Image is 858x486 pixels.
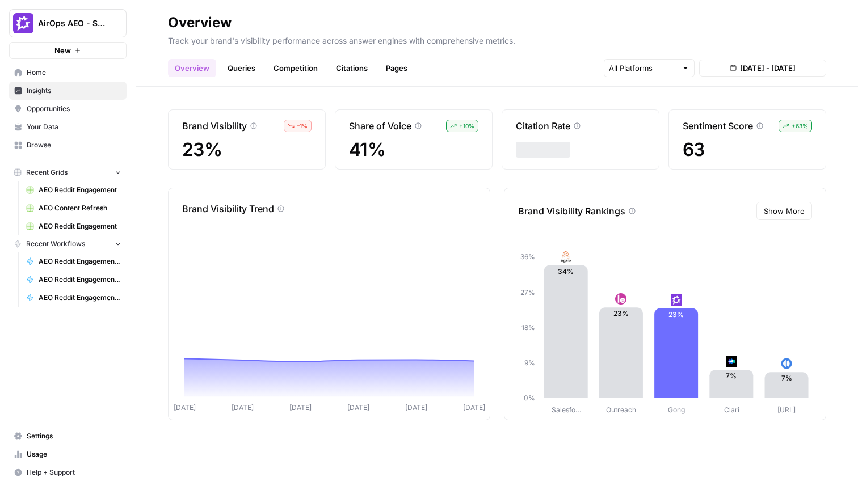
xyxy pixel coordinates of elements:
[27,104,121,114] span: Opportunities
[38,18,107,29] span: AirOps AEO - Single Brand (Gong)
[764,205,805,217] span: Show More
[520,288,535,297] tspan: 27%
[39,221,121,231] span: AEO Reddit Engagement
[39,203,121,213] span: AEO Content Refresh
[297,121,308,130] span: – 1 %
[9,235,127,252] button: Recent Workflows
[349,140,478,160] span: 41%
[683,140,812,160] span: 63
[27,122,121,132] span: Your Data
[21,289,127,307] a: AEO Reddit Engagement - Fork
[671,294,682,306] img: w6cjb6u2gvpdnjw72qw8i2q5f3eb
[781,358,792,369] img: khqciriqz2uga3pxcoz8d1qji9pc
[267,59,325,77] a: Competition
[347,403,369,412] tspan: [DATE]
[26,167,68,178] span: Recent Grids
[726,371,737,380] text: 7%
[21,252,127,271] a: AEO Reddit Engagement - Fork
[21,271,127,289] a: AEO Reddit Engagement - Fork
[9,9,127,37] button: Workspace: AirOps AEO - Single Brand (Gong)
[9,463,127,481] button: Help + Support
[27,140,121,150] span: Browse
[39,274,121,285] span: AEO Reddit Engagement - Fork
[9,100,127,118] a: Opportunities
[724,405,739,414] tspan: Clari
[609,62,677,74] input: All Platforms
[516,119,570,133] p: Citation Rate
[329,59,375,77] a: Citations
[168,59,216,77] a: Overview
[232,403,254,412] tspan: [DATE]
[9,64,127,82] a: Home
[39,256,121,267] span: AEO Reddit Engagement - Fork
[349,119,411,133] p: Share of Voice
[9,164,127,181] button: Recent Grids
[606,405,636,414] tspan: Outreach
[9,82,127,100] a: Insights
[459,121,474,130] span: + 10 %
[9,42,127,59] button: New
[740,62,796,74] span: [DATE] - [DATE]
[39,185,121,195] span: AEO Reddit Engagement
[405,403,427,412] tspan: [DATE]
[615,293,626,305] img: w5j8drkl6vorx9oircl0z03rjk9p
[558,267,574,276] text: 34%
[560,251,571,263] img: e001jt87q6ctylcrzboubucy6uux
[27,449,121,459] span: Usage
[182,140,312,160] span: 23%
[182,119,247,133] p: Brand Visibility
[379,59,414,77] a: Pages
[699,60,826,77] button: [DATE] - [DATE]
[21,217,127,235] a: AEO Reddit Engagement
[182,202,274,215] p: Brand Visibility Trend
[781,374,792,382] text: 7%
[9,136,127,154] a: Browse
[27,431,121,441] span: Settings
[168,32,826,47] p: Track your brand's visibility performance across answer engines with comprehensive metrics.
[524,358,535,367] tspan: 9%
[520,252,535,261] tspan: 36%
[777,405,796,414] tspan: [URL]
[54,45,71,56] span: New
[26,239,85,249] span: Recent Workflows
[9,118,127,136] a: Your Data
[726,356,737,367] img: h6qlr8a97mop4asab8l5qtldq2wv
[552,405,581,414] tspan: Salesfo…
[39,293,121,303] span: AEO Reddit Engagement - Fork
[27,86,121,96] span: Insights
[524,394,535,402] tspan: 0%
[792,121,808,130] span: + 63 %
[9,427,127,445] a: Settings
[221,59,262,77] a: Queries
[289,403,312,412] tspan: [DATE]
[27,467,121,477] span: Help + Support
[174,403,196,412] tspan: [DATE]
[613,309,629,318] text: 23%
[13,13,33,33] img: AirOps AEO - Single Brand (Gong) Logo
[683,119,753,133] p: Sentiment Score
[756,202,812,220] button: Show More
[463,403,485,412] tspan: [DATE]
[21,199,127,217] a: AEO Content Refresh
[668,310,684,319] text: 23%
[168,14,232,32] div: Overview
[9,445,127,463] a: Usage
[668,405,685,414] tspan: Gong
[21,181,127,199] a: AEO Reddit Engagement
[518,204,625,218] p: Brand Visibility Rankings
[27,67,121,78] span: Home
[521,323,535,332] tspan: 18%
